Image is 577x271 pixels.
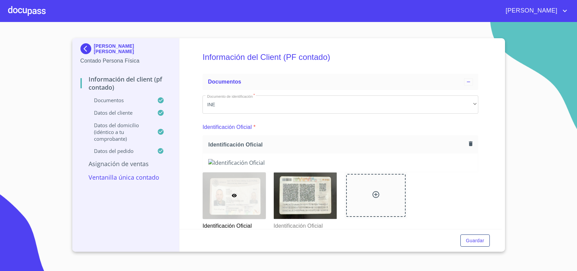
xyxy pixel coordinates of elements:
[80,43,94,54] img: Docupass spot blue
[202,123,252,131] p: Identificación Oficial
[466,236,484,245] span: Guardar
[80,57,171,65] p: Contado Persona Física
[273,219,336,230] p: Identificación Oficial
[501,5,561,16] span: [PERSON_NAME]
[460,234,489,247] button: Guardar
[80,173,171,181] p: Ventanilla única contado
[80,160,171,168] p: Asignación de Ventas
[202,43,478,71] h5: Información del Client (PF contado)
[80,97,158,104] p: Documentos
[80,122,158,142] p: Datos del domicilio (idéntico a tu comprobante)
[208,79,241,85] span: Documentos
[274,173,337,219] img: Identificación Oficial
[94,43,171,54] p: [PERSON_NAME] [PERSON_NAME]
[208,141,466,148] span: Identificación Oficial
[202,219,265,230] p: Identificación Oficial
[80,75,171,91] p: Información del Client (PF contado)
[80,148,158,154] p: Datos del pedido
[208,159,473,166] img: Identificación Oficial
[80,43,171,57] div: [PERSON_NAME] [PERSON_NAME]
[202,95,478,114] div: INE
[202,74,478,90] div: Documentos
[501,5,569,16] button: account of current user
[80,109,158,116] p: Datos del cliente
